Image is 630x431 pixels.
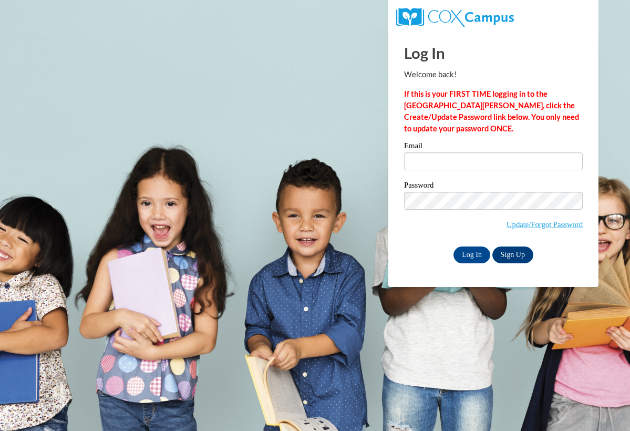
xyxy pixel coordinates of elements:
strong: If this is your FIRST TIME logging in to the [GEOGRAPHIC_DATA][PERSON_NAME], click the Create/Upd... [404,89,579,133]
input: Log In [453,247,490,263]
iframe: Button to launch messaging window [588,389,622,423]
label: Password [404,181,583,192]
a: Update/Forgot Password [507,220,583,229]
label: Email [404,142,583,152]
p: Welcome back! [404,69,583,80]
img: COX Campus [396,8,514,27]
a: Sign Up [492,247,533,263]
h1: Log In [404,42,583,64]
